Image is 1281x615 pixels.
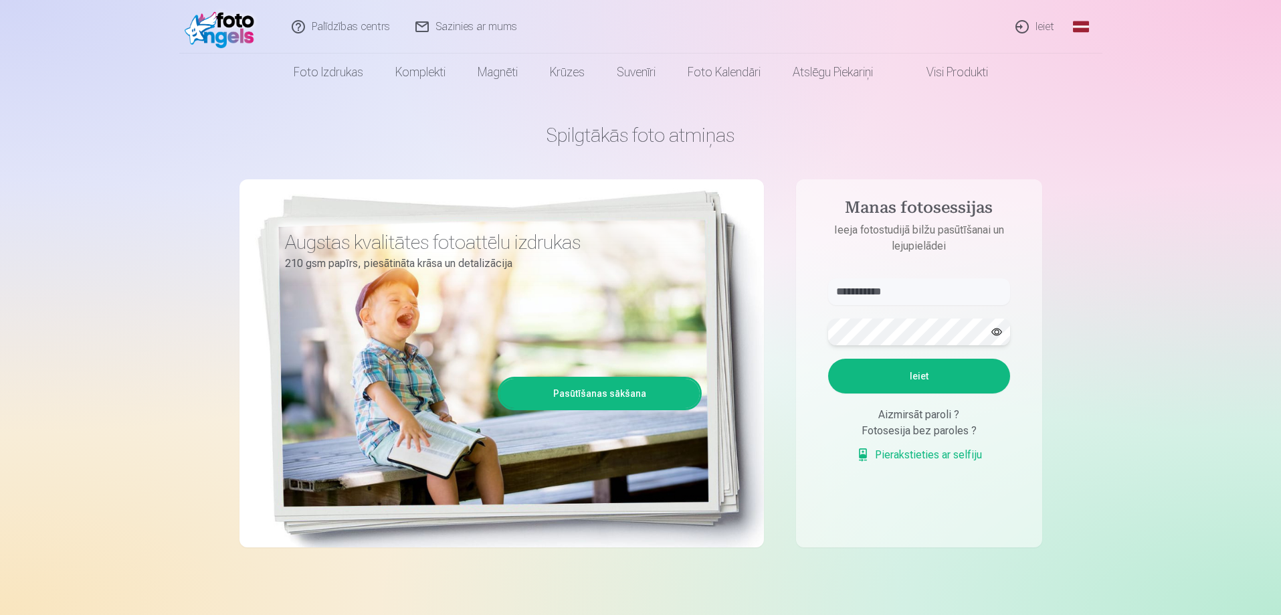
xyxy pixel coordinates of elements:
a: Visi produkti [889,54,1004,91]
a: Atslēgu piekariņi [777,54,889,91]
p: 210 gsm papīrs, piesātināta krāsa un detalizācija [285,254,692,273]
img: /fa1 [185,5,262,48]
p: Ieeja fotostudijā bilžu pasūtīšanai un lejupielādei [815,222,1023,254]
a: Pierakstieties ar selfiju [856,447,982,463]
a: Magnēti [462,54,534,91]
a: Suvenīri [601,54,672,91]
div: Aizmirsāt paroli ? [828,407,1010,423]
a: Krūzes [534,54,601,91]
h4: Manas fotosessijas [815,198,1023,222]
a: Foto kalendāri [672,54,777,91]
a: Foto izdrukas [278,54,379,91]
a: Komplekti [379,54,462,91]
h1: Spilgtākās foto atmiņas [239,123,1042,147]
div: Fotosesija bez paroles ? [828,423,1010,439]
a: Pasūtīšanas sākšana [500,379,700,408]
button: Ieiet [828,359,1010,393]
h3: Augstas kvalitātes fotoattēlu izdrukas [285,230,692,254]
